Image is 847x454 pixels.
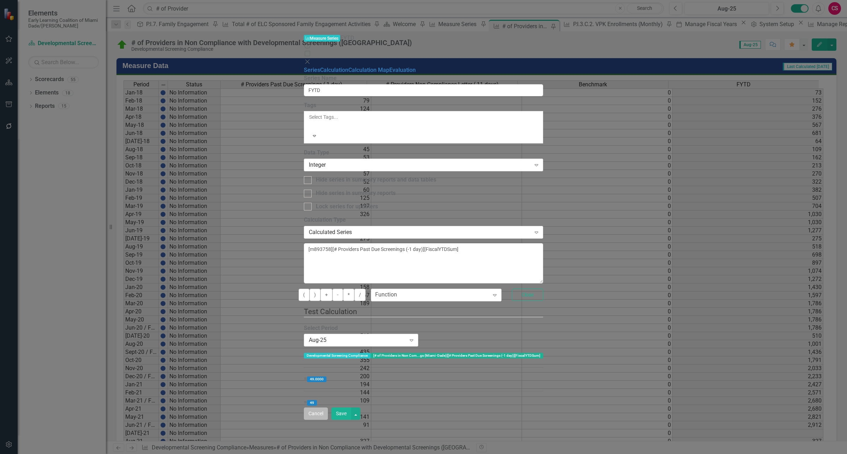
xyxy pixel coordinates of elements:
[316,189,396,197] div: Hide series in summary reports
[307,376,326,382] label: 49.0000
[309,161,531,169] div: Integer
[331,407,351,420] button: Save
[304,216,543,224] label: Calculation Type
[304,102,543,110] label: Tags
[304,324,418,332] label: Select Period
[304,353,371,358] label: Developmental Screening Compliance
[320,67,348,73] a: Calculation
[304,67,320,73] a: Series
[316,176,436,184] div: Hide series in summary reports and data tables
[310,289,320,301] button: )
[304,407,328,420] button: Cancel
[512,289,543,301] button: Close
[348,67,389,73] a: Calculation Map
[304,74,543,82] label: Series Name
[309,114,538,121] div: Select Tags...
[309,228,531,236] div: Calculated Series
[304,35,340,42] span: Measure Series
[304,243,543,283] textarea: [m893758][# Providers Past Due Screenings (-1 day)][FiscalYTDSum]
[307,400,317,406] label: 49
[371,353,543,358] label: [# of Providers in Non Com...gs (Miami-Dade)][# Providers Past Due Screenings (-1 day)][FiscalYTD...
[304,149,543,157] label: Data Type
[304,306,543,317] legend: Test Calculation
[375,291,397,299] div: Function
[332,289,343,301] button: -
[304,84,543,96] input: Series Name
[389,67,416,73] a: Evaluation
[320,289,332,301] button: +
[316,203,378,211] div: Lock series for updaters
[309,336,406,344] div: Aug-25
[340,35,354,41] span: FYTD
[354,289,366,301] button: /
[299,289,310,301] button: (
[304,351,543,405] span: = =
